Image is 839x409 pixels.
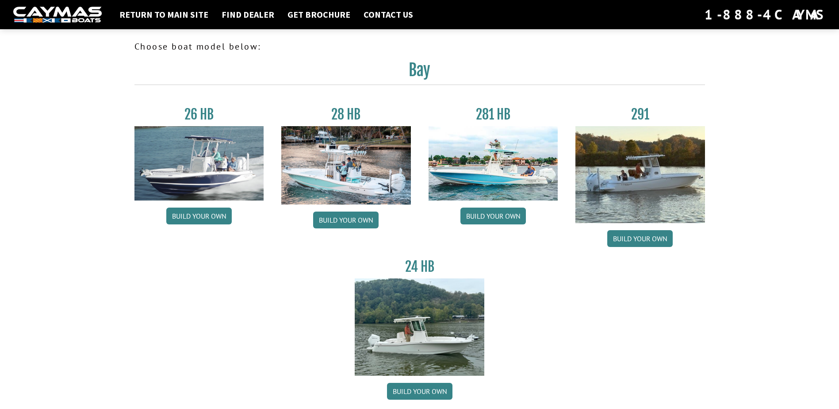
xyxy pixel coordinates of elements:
h3: 24 HB [355,259,484,275]
img: 28_hb_thumbnail_for_caymas_connect.jpg [281,126,411,204]
a: Contact Us [359,9,418,20]
a: Build your own [460,208,526,224]
img: 28-hb-twin.jpg [429,126,558,201]
a: Build your own [166,208,232,224]
div: 1-888-4CAYMAS [705,5,826,24]
a: Build your own [313,212,379,228]
h2: Bay [134,60,705,85]
img: 26_new_photo_resized.jpg [134,126,264,201]
img: 291_Thumbnail.jpg [575,126,705,223]
a: Find Dealer [217,9,279,20]
h3: 26 HB [134,106,264,123]
a: Build your own [387,383,452,400]
a: Build your own [607,230,673,247]
h3: 291 [575,106,705,123]
h3: 281 HB [429,106,558,123]
p: Choose boat model below: [134,40,705,53]
img: 24_HB_thumbnail.jpg [355,278,484,375]
a: Get Brochure [283,9,355,20]
a: Return to main site [115,9,213,20]
img: white-logo-c9c8dbefe5ff5ceceb0f0178aa75bf4bb51f6bca0971e226c86eb53dfe498488.png [13,7,102,23]
h3: 28 HB [281,106,411,123]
